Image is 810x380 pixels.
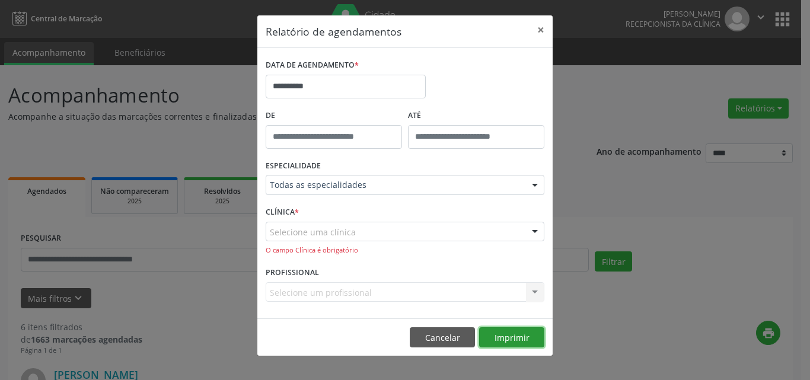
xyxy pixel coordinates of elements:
[270,179,520,191] span: Todas as especialidades
[266,24,401,39] h5: Relatório de agendamentos
[266,157,321,175] label: ESPECIALIDADE
[266,203,299,222] label: CLÍNICA
[529,15,553,44] button: Close
[266,56,359,75] label: DATA DE AGENDAMENTO
[410,327,475,347] button: Cancelar
[266,264,319,282] label: PROFISSIONAL
[479,327,544,347] button: Imprimir
[266,245,544,256] div: O campo Clínica é obrigatório
[266,107,402,125] label: De
[408,107,544,125] label: ATÉ
[270,226,356,238] span: Selecione uma clínica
